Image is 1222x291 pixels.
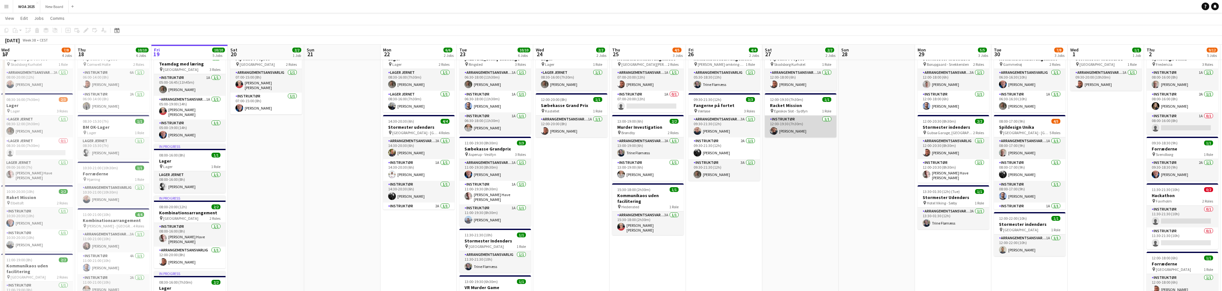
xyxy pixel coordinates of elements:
div: 07:00-15:00 (8h)2/2Pipeline Project [GEOGRAPHIC_DATA]2 RolesArrangementsansvarlig1/107:00-15:00 (... [230,47,302,114]
app-card-role: Instruktør1/110:30-20:30 (10h)[PERSON_NAME] [1,229,73,251]
span: 1 Role [1204,267,1213,272]
app-job-card: 13:30-01:30 (12h) (Tue)1/1Stormester Udendørs Hotel Viking - Sæby1 RoleArrangementsansvarlig2A1/1... [918,185,989,229]
span: 1 Role [211,164,220,169]
h3: Stormester Indendørs [459,238,531,244]
div: 08:00-20:00 (12h)1/1Fangerne på fortet Skodsborg Kurhotel1 RoleArrangementsansvarlig2A1/108:00-20... [1,47,73,91]
span: 08:00-20:00 (12h) [159,204,187,209]
app-job-card: 08:30-16:00 (7h30m)2/2Lager Lager2 RolesLager Jernet1/108:30-16:00 (7h30m)[PERSON_NAME]Lager Jern... [383,47,455,112]
app-card-role: Arrangementsansvarlig1A1/112:00-18:00 (6h)[PERSON_NAME] [765,69,836,91]
h3: Forræderne [78,171,149,177]
span: 1/1 [593,97,602,102]
h3: Fangerne på fortet [688,103,760,108]
app-card-role: Instruktør1/112:00-18:00 (6h)[PERSON_NAME] [918,91,989,112]
h3: Lager [154,158,226,164]
app-card-role: Instruktør1/107:00-15:00 (8h)[PERSON_NAME] [230,93,302,114]
span: View [5,15,14,21]
span: 12:00-20:30 (8h30m) [923,119,956,124]
span: Svendborg [1156,152,1173,157]
h3: Hackathon [1147,193,1218,198]
app-card-role: Lager Jernet1/108:30-12:00 (3h30m)[PERSON_NAME] [1,116,73,137]
span: 2/2 [59,189,68,194]
h3: Kombinationsarrangement [78,218,149,223]
div: 08:30-16:00 (7h30m)2/3Lager Lager3 RolesLager Jernet1/108:30-12:00 (3h30m)[PERSON_NAME]Lager Jern... [1,93,73,183]
app-card-role: Instruktør2A1/109:30-21:30 (12h)[PERSON_NAME] [688,137,760,159]
app-card-role: Instruktør1/110:30-20:30 (10h)[PERSON_NAME] [1,208,73,229]
span: 3 Roles [515,152,526,157]
h3: Kommunikaos uden facilitering [612,193,684,204]
h3: Sæbekasse Grand Prix [536,103,607,108]
app-card-role: Instruktør1A1/108:00-16:00 (8h)[PERSON_NAME] [1147,69,1218,91]
app-card-role: Arrangementsansvarlig2A1/108:00-20:00 (12h)[PERSON_NAME] [1,69,73,91]
span: 1 Role [593,109,602,113]
app-job-card: 08:00-17:00 (9h)4/5Spildesign Unika [GEOGRAPHIC_DATA] - [GEOGRAPHIC_DATA]5 RolesArrangementsansva... [994,115,1065,210]
app-card-role: Instruktør1A0/107:00-20:00 (13h) [612,91,684,112]
span: 1 Role [135,130,144,135]
span: 1 Role [746,62,755,67]
span: [GEOGRAPHIC_DATA] - [GEOGRAPHIC_DATA] [1003,130,1049,135]
app-job-card: In progress08:00-16:00 (8h)1/1Lager Lager1 RoleLager Jernet1/108:00-16:00 (8h)[PERSON_NAME] [154,144,226,193]
h3: Forræderne [1147,146,1218,152]
app-job-card: 12:00-20:30 (8h30m)2/2Stormester indendørs Gubsø Garage, [GEOGRAPHIC_DATA]2 RolesArrangementsansv... [918,115,989,183]
h3: Lager [1,103,73,108]
app-job-card: 14:30-20:30 (6h)4/4Stormester udendørs [GEOGRAPHIC_DATA] - [GEOGRAPHIC_DATA]4 RolesArrangementsan... [383,115,455,210]
span: 5 Roles [1049,130,1060,135]
span: Lager [545,62,554,67]
app-job-card: 06:30-16:30 (10h)2/2Kombinationsarrangement Gammelrøj2 RolesArrangementsansvarlig1/106:30-16:30 (... [994,47,1065,112]
span: [GEOGRAPHIC_DATA] [1080,62,1115,67]
span: 2 Roles [973,130,984,135]
a: Comms [48,14,67,22]
app-card-role: Arrangementsansvarlig3A1/115:30-18:00 (2h30m)[PERSON_NAME] [PERSON_NAME] [612,211,684,235]
app-card-role: Instruktør2A1/109:30-18:30 (9h)[PERSON_NAME] [1147,159,1218,181]
span: 08:30-15:30 (7h) [83,119,109,124]
span: Gubsø Garage, [GEOGRAPHIC_DATA] [927,130,973,135]
span: 2 Roles [973,62,984,67]
span: 2/2 [975,119,984,124]
div: 07:00-20:00 (13h)1/2Kombinationsarrangement [GEOGRAPHIC_DATA][PERSON_NAME]2 RolesArrangementsansv... [612,47,684,112]
span: Edit [20,15,28,21]
app-card-role: Instruktør3A1/109:30-21:30 (12h)[PERSON_NAME] [688,159,760,181]
span: 1 Role [517,244,526,249]
a: Edit [18,14,30,22]
app-job-card: 09:30-21:30 (12h)3/3Fangerne på fortet Værløse3 RolesArrangementsansvarlig3A1/109:30-21:30 (12h)[... [688,93,760,181]
span: Elbeltoft [11,201,24,205]
span: 1/1 [822,97,831,102]
app-job-card: 08:00-16:00 (8h)2/3Spildesign Unika Fredericia3 RolesInstruktør1A1/108:00-16:00 (8h)[PERSON_NAME]... [1147,47,1218,134]
span: 2 Roles [1049,62,1060,67]
div: 06:30-18:00 (11h30m)3/3[MEDICAL_DATA] Challenge Ringsted3 RolesArrangementsansvarlig1A1/106:30-18... [459,47,531,134]
span: Hotel Viking - Sæby [927,201,957,205]
span: Brøndby [621,130,635,135]
span: 10:30-20:30 (10h) [6,189,34,194]
span: 3 Roles [515,62,526,67]
app-card-role: Lager Jernet1/108:30-15:30 (7h)[PERSON_NAME] [78,137,149,159]
span: 15:30-18:00 (2h30m) [617,187,650,192]
span: 11:30-21:30 (10h) [1152,187,1180,192]
app-card-role: Lager Jernet1/108:30-16:00 (7h30m)[PERSON_NAME] [383,69,455,91]
span: [GEOGRAPHIC_DATA] - [GEOGRAPHIC_DATA] [392,130,439,135]
div: In progress [154,144,226,149]
span: 2/2 [670,119,679,124]
h3: Stormester indendørs [918,124,989,130]
div: 12:00-19:30 (7h30m)1/1Racket Mission Egeskov Slot - Sydfyn1 RoleInstruktør1/112:00-19:30 (7h30m)[... [765,93,836,137]
h3: Teamdag med læring [154,61,226,67]
span: 2 Roles [57,201,68,205]
span: 1 Role [822,62,831,67]
app-job-card: 12:00-18:00 (6h)1/1Pipeline Project Skodsborg Kurhotel1 RoleArrangementsansvarlig1A1/112:00-18:00... [765,47,836,91]
div: In progress [154,195,226,201]
div: 12:00-20:00 (8h)1/1Sæbekasse Grand Prix Kastellet1 RoleArrangementsansvarlig1A1/112:00-20:00 (8h)... [536,93,607,137]
span: 11:00-19:30 (8h30m) [465,141,498,145]
app-card-role: Instruktør1A1/106:30-18:00 (11h30m)[PERSON_NAME] [459,112,531,134]
span: 11:00-19:00 (8h) [6,257,32,262]
span: 1/1 [1204,256,1213,260]
app-job-card: 08:30-15:30 (7h)1/1BM OK-Lager Lager1 RoleLager Jernet1/108:30-15:30 (7h)[PERSON_NAME] [78,115,149,159]
app-card-role: Instruktør1/108:00-16:00 (8h)[PERSON_NAME] Have [PERSON_NAME] [PERSON_NAME] [154,223,226,247]
span: 3/3 [517,141,526,145]
h3: Stormester udendørs [383,124,455,130]
span: 2/3 [59,97,68,102]
span: 1/1 [517,279,526,284]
